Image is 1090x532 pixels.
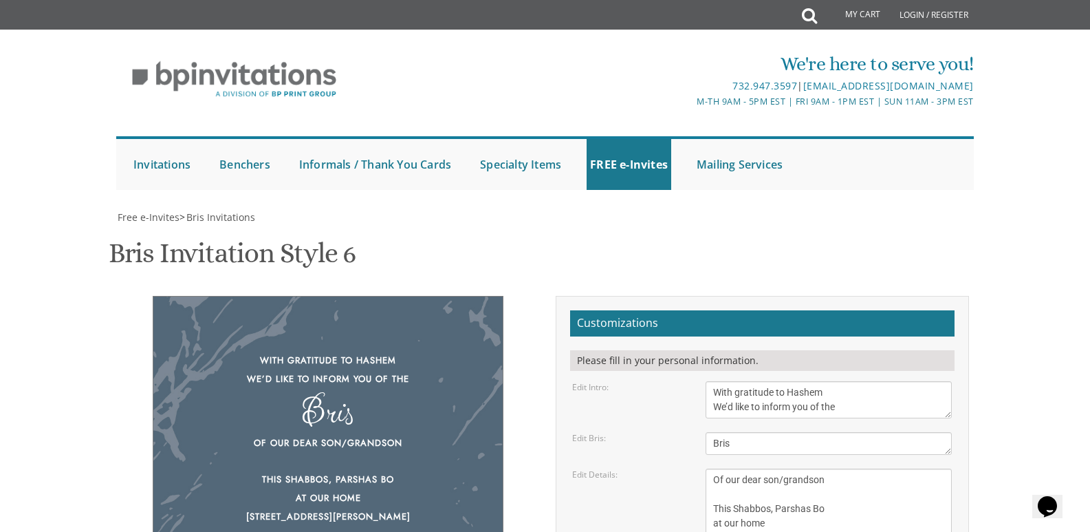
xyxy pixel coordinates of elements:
[570,350,955,371] div: Please fill in your personal information.
[109,238,356,279] h1: Bris Invitation Style 6
[216,139,274,190] a: Benchers
[116,51,352,108] img: BP Invitation Loft
[403,50,974,78] div: We're here to serve you!
[477,139,565,190] a: Specialty Items
[296,139,455,190] a: Informals / Thank You Cards
[816,1,890,29] a: My Cart
[118,211,179,224] span: Free e-Invites
[130,139,194,190] a: Invitations
[403,78,974,94] div: |
[732,79,797,92] a: 732.947.3597
[181,402,475,421] div: Bris
[803,79,974,92] a: [EMAIL_ADDRESS][DOMAIN_NAME]
[570,310,955,337] h2: Customizations
[706,432,952,455] textarea: Bris
[181,434,475,526] div: Of our dear son/grandson This Shabbos, Parshas Bo at our home [STREET_ADDRESS][PERSON_NAME]
[693,139,786,190] a: Mailing Services
[572,432,606,444] label: Edit Bris:
[185,211,255,224] a: Bris Invitations
[706,381,952,418] textarea: With gratitude to Hashem We’d like to inform you of the
[572,381,609,393] label: Edit Intro:
[181,352,475,388] div: With gratitude to Hashem We’d like to inform you of the
[116,211,179,224] a: Free e-Invites
[587,139,671,190] a: FREE e-Invites
[1032,477,1076,518] iframe: chat widget
[186,211,255,224] span: Bris Invitations
[403,94,974,109] div: M-Th 9am - 5pm EST | Fri 9am - 1pm EST | Sun 11am - 3pm EST
[572,469,618,480] label: Edit Details:
[179,211,255,224] span: >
